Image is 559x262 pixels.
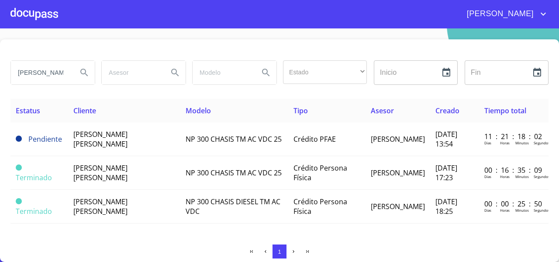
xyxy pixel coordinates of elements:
span: Creado [435,106,459,115]
span: [PERSON_NAME] [PERSON_NAME] [73,129,128,149]
span: NP 300 CHASIS DIESEL TM AC VDC [186,197,280,216]
span: Crédito PFAE [293,134,336,144]
span: [PERSON_NAME] [371,134,425,144]
button: account of current user [460,7,549,21]
input: search [193,61,252,84]
p: Minutos [515,174,529,179]
span: NP 300 CHASIS TM AC VDC 25 [186,168,282,178]
span: [DATE] 13:54 [435,129,457,149]
div: ​ [283,60,367,84]
p: Dias [484,174,491,179]
input: search [102,61,161,84]
span: Cliente [73,106,96,115]
p: Dias [484,208,491,213]
span: [PERSON_NAME] [PERSON_NAME] [73,163,128,182]
p: Horas [500,174,510,179]
p: Horas [500,140,510,145]
span: Modelo [186,106,211,115]
span: [PERSON_NAME] [371,202,425,211]
span: [DATE] 18:25 [435,197,457,216]
span: Terminado [16,164,22,171]
span: Terminado [16,198,22,204]
span: Pendiente [28,134,62,144]
p: Segundos [534,140,550,145]
span: Terminado [16,206,52,216]
span: Pendiente [16,136,22,142]
p: Minutos [515,140,529,145]
span: Asesor [371,106,394,115]
button: 1 [273,245,286,259]
button: Search [165,62,186,83]
span: 1 [278,248,281,255]
span: [PERSON_NAME] [371,168,425,178]
span: Tiempo total [484,106,526,115]
span: Crédito Persona Física [293,197,347,216]
input: search [11,61,70,84]
span: Estatus [16,106,40,115]
p: Dias [484,140,491,145]
span: NP 300 CHASIS TM AC VDC 25 [186,134,282,144]
p: 11 : 21 : 18 : 02 [484,132,543,141]
span: Crédito Persona Física [293,163,347,182]
button: Search [74,62,95,83]
span: [PERSON_NAME] [460,7,538,21]
span: Tipo [293,106,308,115]
span: Terminado [16,173,52,182]
span: [DATE] 17:23 [435,163,457,182]
p: 00 : 16 : 35 : 09 [484,165,543,175]
p: Minutos [515,208,529,213]
p: 00 : 00 : 25 : 50 [484,199,543,209]
p: Segundos [534,174,550,179]
span: [PERSON_NAME] [PERSON_NAME] [73,197,128,216]
p: Segundos [534,208,550,213]
p: Horas [500,208,510,213]
button: Search [255,62,276,83]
